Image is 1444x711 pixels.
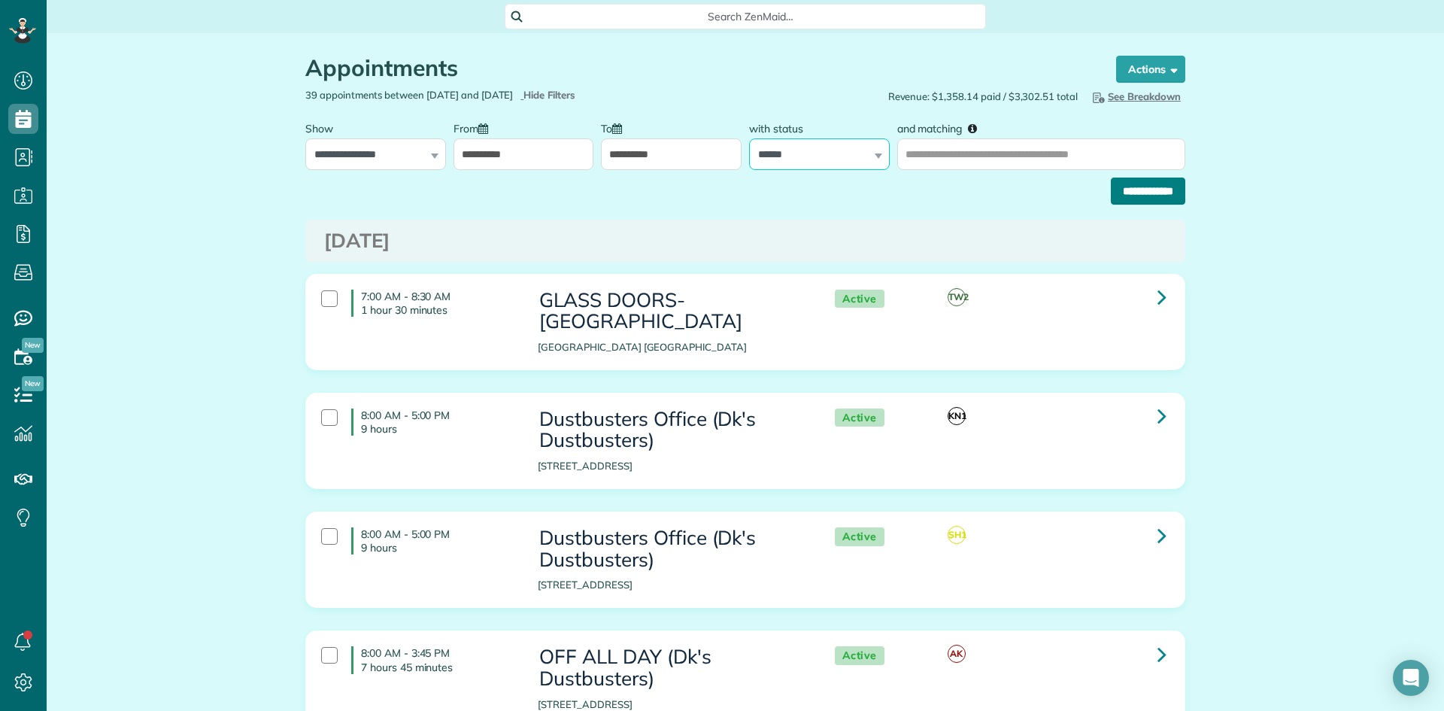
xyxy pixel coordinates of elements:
span: TW2 [948,288,966,306]
span: AK [948,645,966,663]
p: [GEOGRAPHIC_DATA] [GEOGRAPHIC_DATA] [538,340,804,354]
label: and matching [897,114,988,141]
span: Active [835,646,884,665]
p: [STREET_ADDRESS] [538,459,804,473]
span: Active [835,290,884,308]
p: [STREET_ADDRESS] [538,578,804,592]
h4: 8:00 AM - 3:45 PM [351,646,515,673]
h3: OFF ALL DAY (Dk's Dustbusters) [538,646,804,689]
span: See Breakdown [1090,90,1181,102]
button: Actions [1116,56,1185,83]
h1: Appointments [305,56,1088,81]
span: Active [835,527,884,546]
p: 9 hours [361,541,515,555]
span: Hide Filters [523,88,575,102]
h3: GLASS DOORS- [GEOGRAPHIC_DATA] [538,290,804,333]
h3: Dustbusters Office (Dk's Dustbusters) [538,409,804,451]
span: New [22,338,44,353]
div: Open Intercom Messenger [1393,660,1429,696]
span: New [22,376,44,391]
div: 39 appointments between [DATE] and [DATE] [294,88,745,102]
a: Hide Filters [520,89,575,101]
span: SH1 [948,526,966,544]
h4: 8:00 AM - 5:00 PM [351,527,515,555]
button: See Breakdown [1085,88,1185,105]
span: Revenue: $1,358.14 paid / $3,302.51 total [888,90,1078,104]
label: From [454,114,496,141]
p: 7 hours 45 minutes [361,661,515,674]
h3: Dustbusters Office (Dk's Dustbusters) [538,527,804,570]
h4: 8:00 AM - 5:00 PM [351,409,515,436]
p: 1 hour 30 minutes [361,303,515,317]
h4: 7:00 AM - 8:30 AM [351,290,515,317]
label: To [601,114,629,141]
span: Active [835,409,884,427]
span: KN1 [948,407,966,425]
p: 9 hours [361,422,515,436]
h3: [DATE] [324,230,1166,252]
